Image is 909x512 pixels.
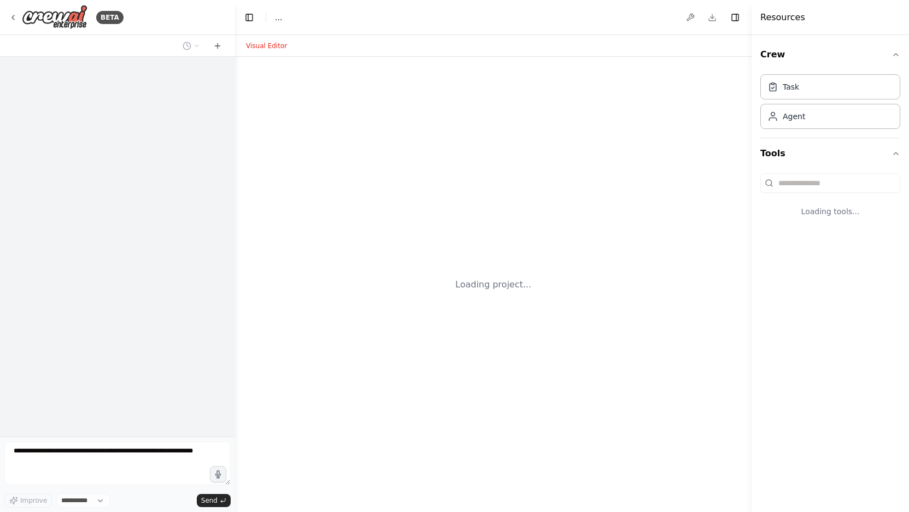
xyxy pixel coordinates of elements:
div: Tools [760,169,900,234]
span: ... [275,12,282,23]
button: Click to speak your automation idea [210,466,226,482]
button: Hide right sidebar [728,10,743,25]
button: Send [197,494,231,507]
div: Task [783,81,799,92]
div: Agent [783,111,805,122]
button: Tools [760,138,900,169]
span: Send [201,496,218,505]
div: BETA [96,11,124,24]
nav: breadcrumb [275,12,282,23]
button: Improve [4,493,52,508]
button: Hide left sidebar [242,10,257,25]
button: Crew [760,39,900,70]
div: Crew [760,70,900,138]
div: Loading tools... [760,197,900,226]
div: Loading project... [455,278,531,291]
button: Visual Editor [239,39,294,52]
img: Logo [22,5,87,30]
span: Improve [20,496,47,505]
h4: Resources [760,11,805,24]
button: Switch to previous chat [178,39,204,52]
button: Start a new chat [209,39,226,52]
